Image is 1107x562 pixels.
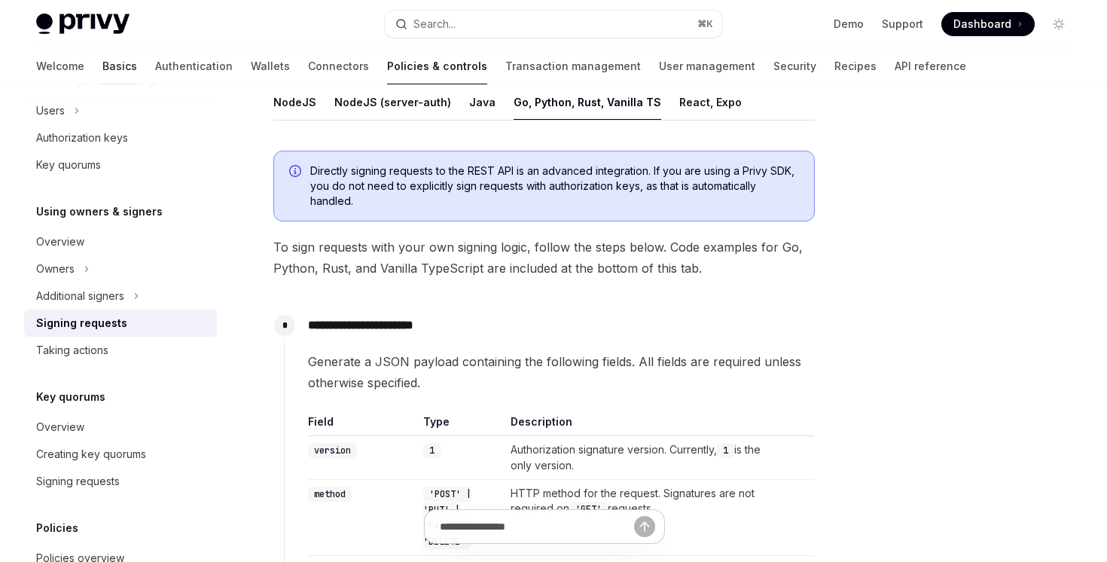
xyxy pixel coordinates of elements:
[385,11,721,38] button: Search...⌘K
[24,228,217,255] a: Overview
[679,84,742,120] button: React, Expo
[423,487,471,549] code: 'POST' | 'PUT' | 'PATCH' | 'DELETE'
[36,314,127,332] div: Signing requests
[308,443,357,458] code: version
[308,351,814,393] span: Generate a JSON payload containing the following fields. All fields are required unless otherwise...
[36,233,84,251] div: Overview
[36,519,78,537] h5: Policies
[634,516,655,537] button: Send message
[469,84,496,120] button: Java
[773,48,816,84] a: Security
[251,48,290,84] a: Wallets
[36,472,120,490] div: Signing requests
[717,443,734,458] code: 1
[505,480,784,556] td: HTTP method for the request. Signatures are not required on requests.
[505,48,641,84] a: Transaction management
[659,48,755,84] a: User management
[514,84,661,120] button: Go, Python, Rust, Vanilla TS
[1047,12,1071,36] button: Toggle dark mode
[834,17,864,32] a: Demo
[697,18,713,30] span: ⌘ K
[417,414,505,436] th: Type
[334,84,451,120] button: NodeJS (server-auth)
[505,436,784,480] td: Authorization signature version. Currently, is the only version.
[308,487,352,502] code: method
[895,48,966,84] a: API reference
[24,337,217,364] a: Taking actions
[102,48,137,84] a: Basics
[36,102,65,120] div: Users
[24,441,217,468] a: Creating key quorums
[423,443,441,458] code: 1
[882,17,923,32] a: Support
[308,48,369,84] a: Connectors
[273,237,815,279] span: To sign requests with your own signing logic, follow the steps below. Code examples for Go, Pytho...
[310,163,799,209] span: Directly signing requests to the REST API is an advanced integration. If you are using a Privy SD...
[505,414,784,436] th: Description
[834,48,877,84] a: Recipes
[36,388,105,406] h5: Key quorums
[24,124,217,151] a: Authorization keys
[387,48,487,84] a: Policies & controls
[24,414,217,441] a: Overview
[569,502,608,517] code: 'GET'
[36,287,124,305] div: Additional signers
[36,445,146,463] div: Creating key quorums
[24,310,217,337] a: Signing requests
[953,17,1011,32] span: Dashboard
[36,14,130,35] img: light logo
[36,129,128,147] div: Authorization keys
[155,48,233,84] a: Authentication
[24,468,217,495] a: Signing requests
[941,12,1035,36] a: Dashboard
[308,414,417,436] th: Field
[24,151,217,179] a: Key quorums
[36,418,84,436] div: Overview
[413,15,456,33] div: Search...
[289,165,304,180] svg: Info
[273,84,316,120] button: NodeJS
[36,48,84,84] a: Welcome
[36,203,163,221] h5: Using owners & signers
[36,341,108,359] div: Taking actions
[36,156,101,174] div: Key quorums
[36,260,75,278] div: Owners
